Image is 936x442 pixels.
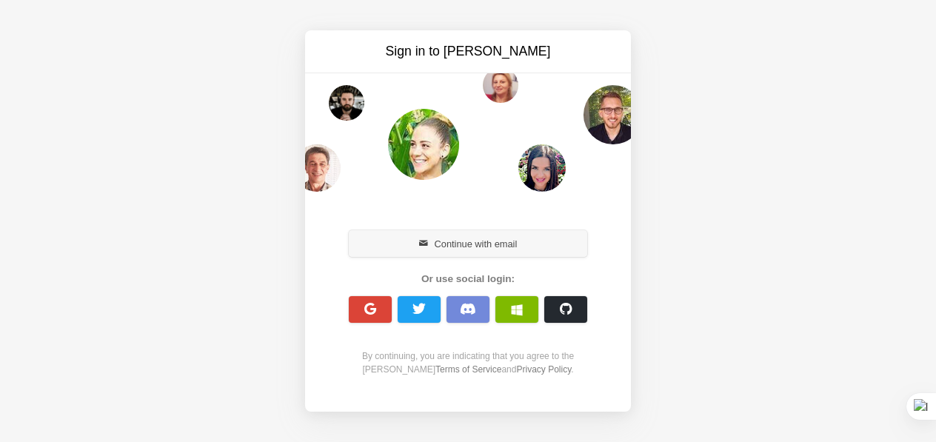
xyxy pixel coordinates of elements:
[435,364,501,375] a: Terms of Service
[341,349,595,376] div: By continuing, you are indicating that you agree to the [PERSON_NAME] and .
[516,364,571,375] a: Privacy Policy
[341,272,595,287] div: Or use social login:
[344,42,592,61] h3: Sign in to [PERSON_NAME]
[349,230,587,257] button: Continue with email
